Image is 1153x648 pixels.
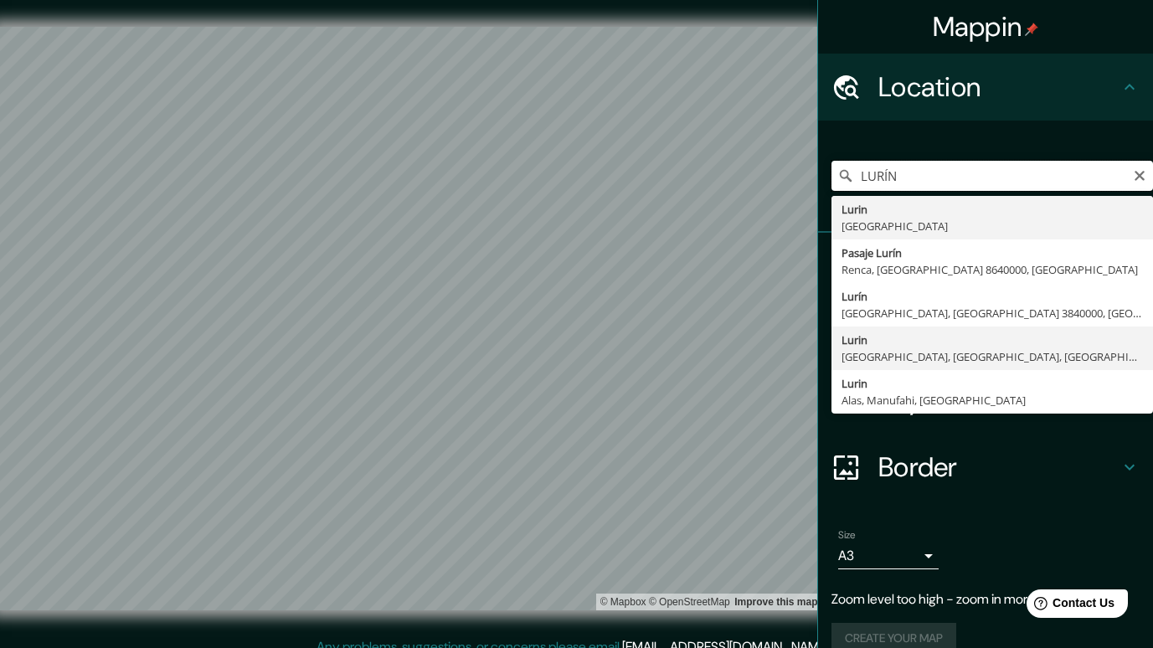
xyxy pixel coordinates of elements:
[842,218,1143,234] div: [GEOGRAPHIC_DATA]
[818,434,1153,501] div: Border
[831,589,1140,609] p: Zoom level too high - zoom in more
[842,201,1143,218] div: Lurin
[842,305,1143,321] div: [GEOGRAPHIC_DATA], [GEOGRAPHIC_DATA] 3840000, [GEOGRAPHIC_DATA]
[878,450,1120,484] h4: Border
[842,288,1143,305] div: Lurín
[838,528,856,543] label: Size
[649,596,730,608] a: OpenStreetMap
[842,244,1143,261] div: Pasaje Lurín
[1025,23,1038,36] img: pin-icon.png
[1004,583,1135,630] iframe: Help widget launcher
[842,348,1143,365] div: [GEOGRAPHIC_DATA], [GEOGRAPHIC_DATA], [GEOGRAPHIC_DATA]
[818,367,1153,434] div: Layout
[842,375,1143,392] div: Lurin
[818,300,1153,367] div: Style
[842,392,1143,409] div: Alas, Manufahi, [GEOGRAPHIC_DATA]
[878,70,1120,104] h4: Location
[818,54,1153,121] div: Location
[1133,167,1146,183] button: Clear
[600,596,646,608] a: Mapbox
[734,596,817,608] a: Map feedback
[831,161,1153,191] input: Pick your city or area
[842,261,1143,278] div: Renca, [GEOGRAPHIC_DATA] 8640000, [GEOGRAPHIC_DATA]
[878,383,1120,417] h4: Layout
[838,543,939,569] div: A3
[933,10,1039,44] h4: Mappin
[818,233,1153,300] div: Pins
[842,332,1143,348] div: Lurin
